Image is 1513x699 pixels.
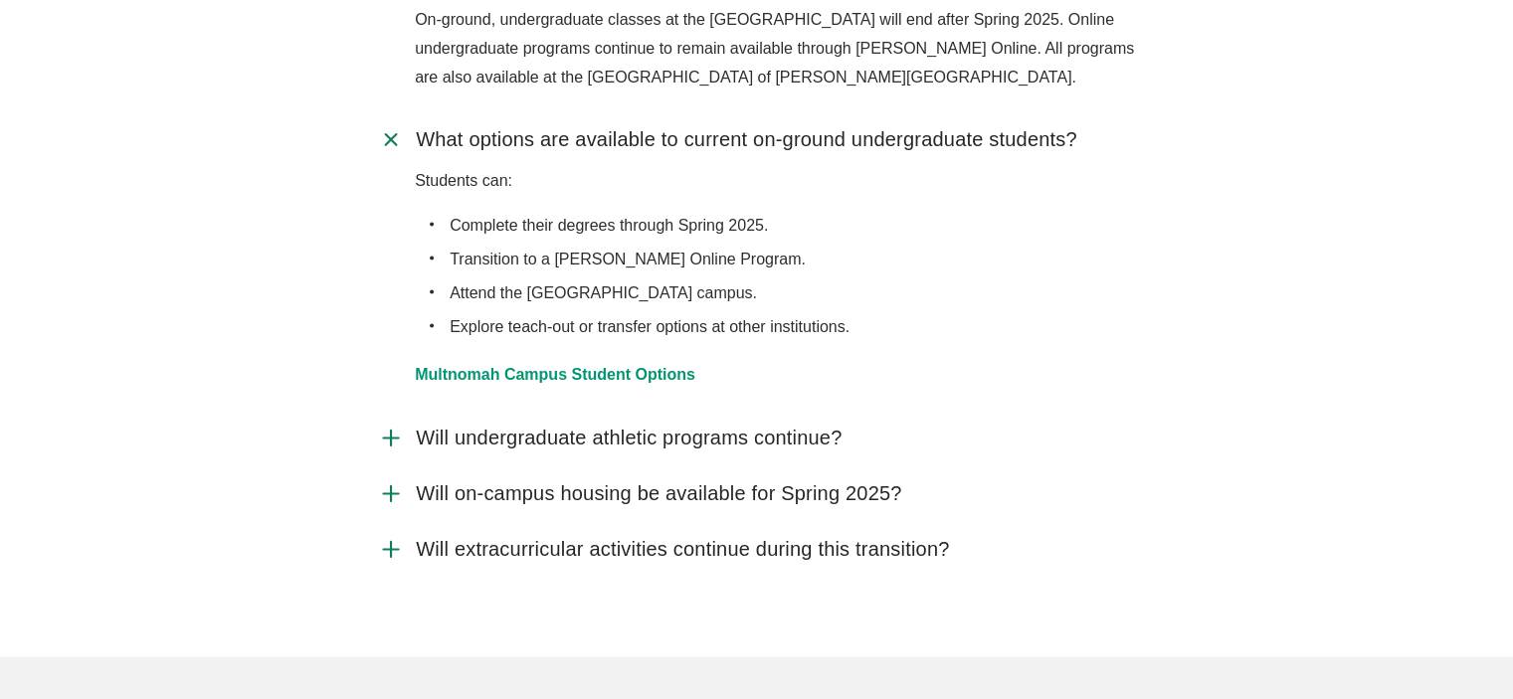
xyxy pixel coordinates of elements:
li: Attend the [GEOGRAPHIC_DATA] campus. [450,279,1135,308]
a: Multnomah Campus Student Options [415,366,695,383]
p: Students can: [415,167,1135,196]
li: Transition to a [PERSON_NAME] Online Program. [450,246,1135,274]
p: On-ground, undergraduate classes at the [GEOGRAPHIC_DATA] will end after Spring 2025. Online unde... [415,6,1135,91]
li: Explore teach-out or transfer options at other institutions. [450,313,1135,342]
span: Will on-campus housing be available for Spring 2025? [416,481,901,506]
li: Complete their degrees through Spring 2025. [450,212,1135,241]
span: What options are available to current on-ground undergraduate students? [416,127,1077,152]
span: Will extracurricular activities continue during this transition? [416,537,949,562]
span: Will undergraduate athletic programs continue? [416,426,842,450]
